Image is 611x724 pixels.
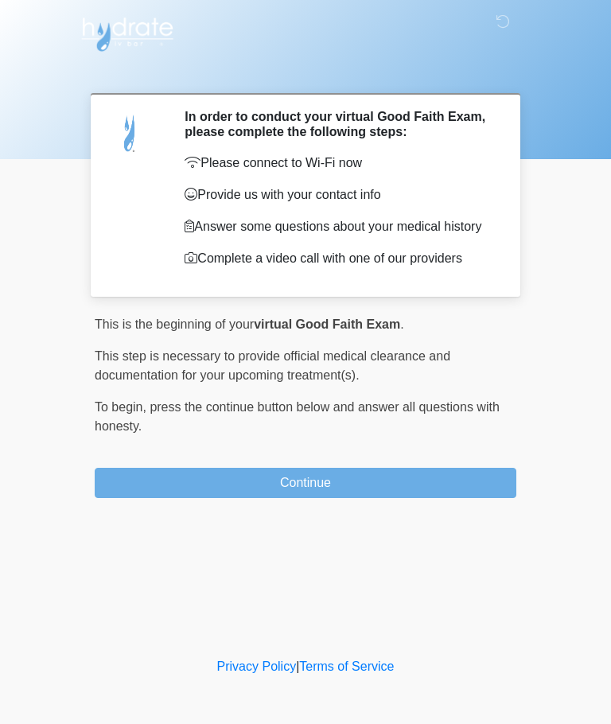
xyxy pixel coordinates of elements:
[217,660,297,673] a: Privacy Policy
[254,317,400,331] strong: virtual Good Faith Exam
[83,57,528,87] h1: ‎ ‎ ‎ ‎
[107,109,154,157] img: Agent Avatar
[95,400,500,433] span: press the continue button below and answer all questions with honesty.
[296,660,299,673] a: |
[185,217,492,236] p: Answer some questions about your medical history
[79,12,176,53] img: Hydrate IV Bar - Arcadia Logo
[299,660,394,673] a: Terms of Service
[95,317,254,331] span: This is the beginning of your
[95,349,450,382] span: This step is necessary to provide official medical clearance and documentation for your upcoming ...
[185,154,492,173] p: Please connect to Wi-Fi now
[95,400,150,414] span: To begin,
[95,468,516,498] button: Continue
[185,249,492,268] p: Complete a video call with one of our providers
[400,317,403,331] span: .
[185,185,492,204] p: Provide us with your contact info
[185,109,492,139] h2: In order to conduct your virtual Good Faith Exam, please complete the following steps:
